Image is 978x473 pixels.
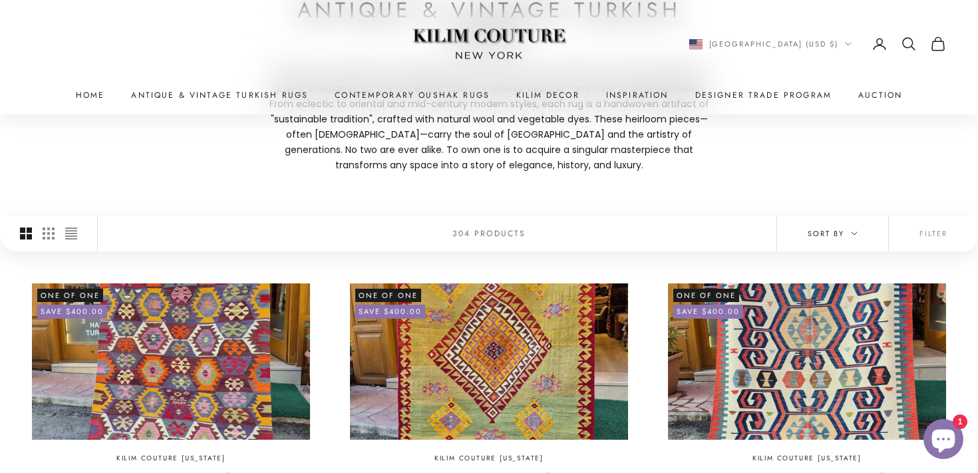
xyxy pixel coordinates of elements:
[689,36,947,52] nav: Secondary navigation
[777,216,888,251] button: Sort by
[355,289,421,302] span: One of One
[689,38,852,50] button: Change country or currency
[20,216,32,251] button: Switch to larger product images
[673,289,739,302] span: One of One
[516,88,579,102] summary: Kilim Decor
[889,216,978,251] button: Filter
[263,65,715,173] p: Step into a curated world of heritage and sophistication. Our Antique & Vintage Turkish Rugs gall...
[695,88,832,102] a: Designer Trade Program
[919,419,967,462] inbox-online-store-chat: Shopify online store chat
[116,453,226,464] a: Kilim Couture [US_STATE]
[37,305,107,318] on-sale-badge: Save $400.00
[131,88,308,102] a: Antique & Vintage Turkish Rugs
[355,305,425,318] on-sale-badge: Save $400.00
[37,289,103,302] span: One of One
[434,453,544,464] a: Kilim Couture [US_STATE]
[43,216,55,251] button: Switch to smaller product images
[752,453,862,464] a: Kilim Couture [US_STATE]
[65,216,77,251] button: Switch to compact product images
[32,88,946,102] nav: Primary navigation
[335,88,490,102] a: Contemporary Oushak Rugs
[689,39,703,49] img: United States
[858,88,902,102] a: Auction
[452,227,526,240] p: 304 products
[709,38,839,50] span: [GEOGRAPHIC_DATA] (USD $)
[808,228,858,239] span: Sort by
[606,88,669,102] a: Inspiration
[673,305,743,318] on-sale-badge: Save $400.00
[76,88,105,102] a: Home
[406,13,572,76] img: Logo of Kilim Couture New York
